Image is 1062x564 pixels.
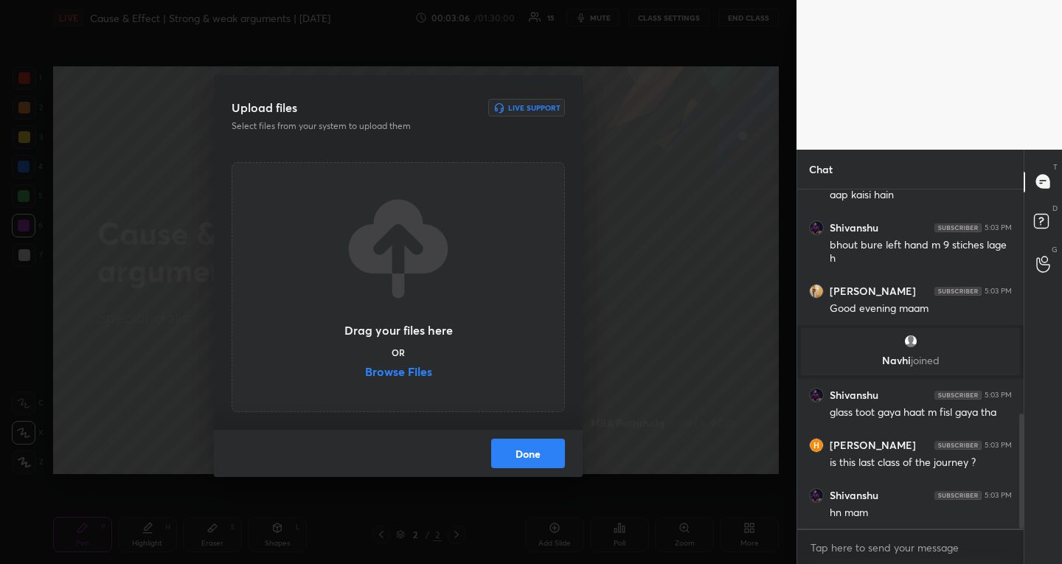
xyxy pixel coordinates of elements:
p: Navhi [810,355,1011,366]
img: thumbnail.jpg [810,285,823,298]
div: glass toot gaya haat m fisl gaya tha [830,405,1012,420]
p: D [1052,203,1058,214]
h6: Shivanshu [830,221,878,234]
h6: Live Support [508,104,560,111]
button: Done [491,439,565,468]
div: is this last class of the journey ? [830,456,1012,470]
p: Chat [797,150,844,189]
span: joined [911,353,940,367]
img: thumbnail.jpg [810,439,823,452]
p: T [1053,161,1058,173]
div: hn mam [830,506,1012,521]
div: 5:03 PM [985,391,1012,400]
img: 4P8fHbbgJtejmAAAAAElFTkSuQmCC [934,491,982,500]
img: 4P8fHbbgJtejmAAAAAElFTkSuQmCC [934,223,982,232]
div: 5:03 PM [985,223,1012,232]
h6: Shivanshu [830,489,878,502]
img: 4P8fHbbgJtejmAAAAAElFTkSuQmCC [934,391,982,400]
img: thumbnail.jpg [810,221,823,234]
div: bhout bure left hand m 9 stiches lage h [830,238,1012,266]
h6: Shivanshu [830,389,878,402]
img: 4P8fHbbgJtejmAAAAAElFTkSuQmCC [934,441,982,450]
p: G [1052,244,1058,255]
img: 4P8fHbbgJtejmAAAAAElFTkSuQmCC [934,287,982,296]
h6: [PERSON_NAME] [830,439,916,452]
h3: Upload files [232,99,297,116]
div: Good evening maam [830,302,1012,316]
div: 5:03 PM [985,491,1012,500]
h5: OR [392,348,405,357]
img: thumbnail.jpg [810,389,823,402]
h6: [PERSON_NAME] [830,285,916,298]
div: grid [797,189,1024,529]
p: Select files from your system to upload them [232,119,471,133]
img: default.png [903,334,918,349]
img: thumbnail.jpg [810,489,823,502]
div: 5:03 PM [985,441,1012,450]
div: aap kaisi hain [830,188,1012,203]
div: 5:03 PM [985,287,1012,296]
h3: Drag your files here [344,324,453,336]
